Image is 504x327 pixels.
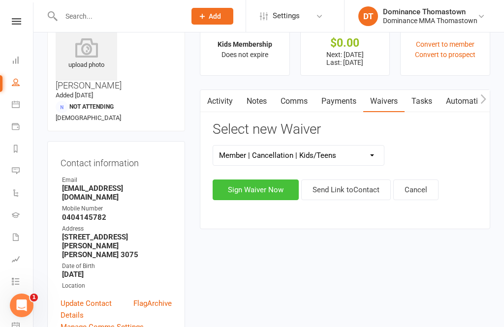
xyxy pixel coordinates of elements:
a: Assessments [12,249,34,271]
strong: Kids Membership [218,40,272,48]
a: Flag [133,297,147,321]
p: Next: [DATE] Last: [DATE] [310,51,381,66]
span: Settings [273,5,300,27]
div: Email [62,176,172,185]
a: Convert to prospect [415,51,475,59]
a: Comms [274,90,315,113]
a: Update Contact Details [61,297,133,321]
a: Convert to member [416,40,474,48]
a: Calendar [12,94,34,117]
span: Does not expire [221,51,268,59]
div: Mobile Number [62,204,172,213]
a: Activity [200,90,240,113]
button: Sign Waiver Now [213,179,299,200]
a: Archive [147,297,172,321]
div: Date of Birth [62,262,172,271]
div: Dominance Thomastown [383,7,477,16]
span: Add [209,12,221,20]
h3: Contact information [61,154,172,168]
strong: [EMAIL_ADDRESS][DOMAIN_NAME] [62,184,172,202]
a: Payments [315,90,363,113]
iframe: Intercom live chat [10,294,33,317]
span: Not Attending [69,103,114,110]
h3: Select new Waiver [213,122,477,137]
div: Dominance MMA Thomastown [383,16,477,25]
a: Payments [12,117,34,139]
strong: 0404145782 [62,213,172,222]
div: upload photo [56,38,117,70]
strong: [DATE] [62,270,172,279]
strong: [STREET_ADDRESS][PERSON_NAME] [PERSON_NAME] 3075 [62,233,172,259]
span: 1 [30,294,38,301]
h3: [PERSON_NAME] [56,19,177,90]
button: Cancel [393,179,439,200]
div: Address [62,224,172,234]
a: Tasks [405,90,439,113]
div: DT [358,6,378,26]
button: Send Link toContact [301,179,391,200]
input: Search... [58,9,179,23]
a: Automations [439,90,498,113]
span: [DEMOGRAPHIC_DATA] [56,114,121,121]
div: Location [62,281,172,291]
div: $0.00 [310,38,381,48]
a: Waivers [363,90,405,113]
button: Add [191,8,233,25]
a: Notes [240,90,274,113]
a: People [12,72,34,94]
a: Reports [12,139,34,161]
time: Added [DATE] [56,91,93,99]
a: Dashboard [12,50,34,72]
